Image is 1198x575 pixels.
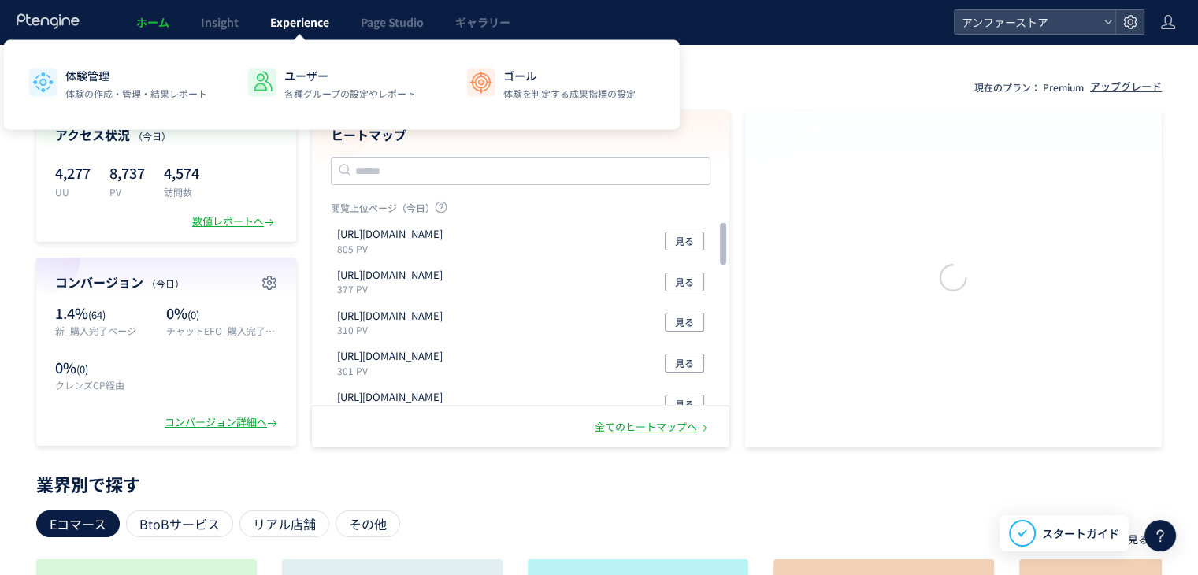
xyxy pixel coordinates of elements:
[675,395,694,414] span: 見る
[331,201,710,221] p: 閲覧上位ページ（今日）
[36,510,120,537] div: Eコマース
[665,232,704,250] button: 見る
[957,10,1097,34] span: アンファーストア
[55,160,91,185] p: 4,277
[164,185,199,198] p: 訪問数
[88,307,106,322] span: (64)
[270,14,329,30] span: Experience
[665,273,704,291] button: 見る
[337,405,449,418] p: 220 PV
[337,242,449,255] p: 805 PV
[675,354,694,373] span: 見る
[55,126,277,144] h4: アクセス状況
[284,87,416,101] p: 各種グループの設定やレポート
[36,479,1162,488] p: 業界別で探す
[55,324,158,337] p: 新_購入完了ページ
[55,303,158,324] p: 1.4%
[337,390,443,405] p: https://scalp-d.angfa-store.jp/ad/minoxi5_std/
[76,362,88,377] span: (0)
[239,510,329,537] div: リアル店舗
[337,364,449,377] p: 301 PV
[109,160,145,185] p: 8,737
[201,14,239,30] span: Insight
[337,323,449,336] p: 310 PV
[337,268,443,283] p: https://www.angfa-store.jp/product/DMMSU000A
[337,349,443,364] p: https://auth.angfa-store.jp/login
[595,420,710,435] div: 全てのヒートマップへ
[109,185,145,198] p: PV
[331,126,710,144] h4: ヒートマップ
[675,273,694,291] span: 見る
[55,358,158,378] p: 0%
[336,510,400,537] div: その他
[665,395,704,414] button: 見る
[55,273,277,291] h4: コンバージョン
[665,313,704,332] button: 見る
[55,378,158,391] p: クレンズCP経由
[503,68,636,83] p: ゴール
[65,87,207,101] p: 体験の作成・管理・結果レポート
[55,185,91,198] p: UU
[192,214,277,229] div: 数値レポートへ
[675,313,694,332] span: 見る
[503,87,636,101] p: 体験を判定する成果指標の設定
[164,160,199,185] p: 4,574
[665,354,704,373] button: 見る
[1042,525,1119,542] span: スタートガイド
[166,303,277,324] p: 0%
[337,282,449,295] p: 377 PV
[1090,80,1162,95] div: アップグレード
[165,415,280,430] div: コンバージョン詳細へ
[361,14,424,30] span: Page Studio
[337,309,443,324] p: https://www.angfa-store.jp/cart
[136,14,169,30] span: ホーム
[133,129,171,143] span: （今日）
[65,68,207,83] p: 体験管理
[337,227,443,242] p: https://www.angfa-store.jp/
[187,307,199,322] span: (0)
[455,14,510,30] span: ギャラリー
[147,276,184,290] span: （今日）
[126,510,233,537] div: BtoBサービス
[675,232,694,250] span: 見る
[974,80,1084,94] p: 現在のプラン： Premium
[166,324,277,337] p: チャットEFO_購入完了ページ
[284,68,416,83] p: ユーザー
